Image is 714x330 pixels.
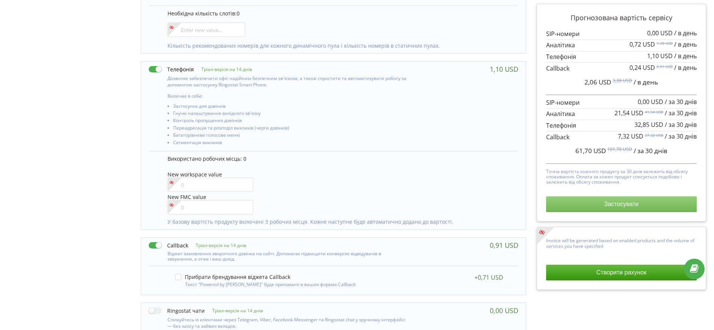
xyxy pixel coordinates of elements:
p: Тріал-версія на 14 днів [194,66,252,72]
div: Текст "Powered by [PERSON_NAME]" буде приховано в ваших формах Callback [175,280,405,287]
li: Контроль пропущених дзвінків [173,118,408,125]
p: Телефонія [546,53,697,61]
div: 1,10 USD [490,65,518,73]
button: Створити рахунок [546,265,697,280]
p: SIP-номери [546,30,697,38]
label: Прибрати брендування віджета Callback [175,274,290,280]
li: Багаторівневе голосове меню [173,133,408,140]
span: 32,85 USD [634,121,663,129]
sup: 0,91 USD [657,64,673,69]
span: / за 30 днів [665,121,697,129]
p: SIP-номери [546,98,697,107]
p: Точна вартість кожного продукту за 30 днів залежить від обсягу споживання. Оплата за кожен продук... [546,167,697,185]
label: Телефонія [149,65,194,73]
span: / в день [674,63,697,72]
li: Сегментація викликів [173,140,408,147]
p: Invoice will be generated based on enabled products and the volume of services you have specified [546,236,697,249]
p: Дозволяє забезпечити офіс надійним безпечним зв'язком, а також спростити та автоматизувати роботу... [168,75,408,88]
span: / за 30 днів [634,146,667,155]
span: 21,54 USD [614,109,643,117]
div: Віджет замовлення зворотного дзвінка на сайті. Допомагає підвищити конверсію відвідувачів в зверн... [149,249,408,262]
span: / в день [634,78,658,86]
span: 2,06 USD [584,78,611,86]
span: Використано робочих місць: 0 [168,155,246,162]
p: Кількість рекомендованих номерів для кожного динамічного пула і кількість номерів в статичних пулах. [168,42,511,50]
span: 0,24 USD [629,63,655,72]
p: Аналітика [546,110,697,118]
label: Callback [149,241,188,249]
sup: 101,70 USD [607,146,632,152]
span: New workspace value [168,171,222,178]
div: 0,00 USD [490,307,518,314]
span: / за 30 днів [665,132,697,140]
span: / в день [674,52,697,60]
p: Спілкуйтесь із клієнтами через Telegram, Viber, Facebook Messenger та Ringostat chat у зручному і... [168,316,408,329]
p: Callback [546,133,697,142]
sup: 27,32 USD [645,133,663,138]
span: 0,72 USD [629,40,655,48]
p: Аналітика [546,41,697,50]
span: 0,00 USD [647,29,673,37]
button: Застосувати [546,196,697,212]
span: / в день [674,29,697,37]
p: Необхідна кількість слотів: [168,10,511,17]
span: New FMC value [168,193,206,200]
p: Включає в себе: [168,93,408,99]
p: Прогнозована вартість сервісу [546,13,697,23]
li: Гнучкі налаштування вихідного зв'язку [173,111,408,118]
span: 7,32 USD [618,132,643,140]
p: Тріал-версія на 14 днів [188,242,246,249]
li: Застосунок для дзвінків [173,104,408,111]
p: Тріал-версія на 14 днів [205,307,263,314]
span: / за 30 днів [665,109,697,117]
span: 61,70 USD [575,146,606,155]
p: У базову вартість продукту включені 3 робочих місця. Кожне наступне буде автоматично додано до ва... [168,218,511,226]
input: 0 [168,178,254,192]
span: 0,00 USD [638,98,663,106]
span: 1,10 USD [647,52,673,60]
li: Переадресація та розподіл викликів (черги дзвінків) [173,125,408,133]
p: Телефонія [546,121,697,130]
span: 0 [237,10,240,17]
span: / в день [674,40,697,48]
input: Enter new value... [168,23,245,37]
div: 0,91 USD [490,241,518,249]
sup: 41,54 USD [645,109,663,115]
p: Callback [546,64,697,73]
input: 0 [168,200,254,214]
span: / за 30 днів [665,98,697,106]
sup: 3,39 USD [613,77,632,84]
div: +0,71 USD [474,274,503,281]
label: Ringostat чати [149,307,205,315]
sup: 1,38 USD [657,41,673,46]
